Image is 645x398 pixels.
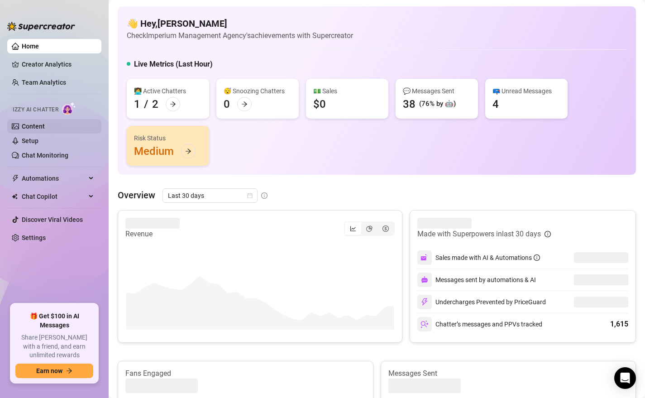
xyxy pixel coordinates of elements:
[22,152,68,159] a: Chat Monitoring
[22,123,45,130] a: Content
[417,295,546,309] div: Undercharges Prevented by PriceGuard
[224,86,291,96] div: 😴 Snoozing Chatters
[134,97,140,111] div: 1
[62,102,76,115] img: AI Chatter
[610,319,628,330] div: 1,615
[261,192,268,199] span: info-circle
[366,225,373,232] span: pie-chart
[403,97,416,111] div: 38
[22,57,94,72] a: Creator Analytics
[125,369,366,379] article: Fans Engaged
[313,97,326,111] div: $0
[185,148,191,154] span: arrow-right
[22,234,46,241] a: Settings
[152,97,158,111] div: 2
[134,133,202,143] div: Risk Status
[388,369,629,379] article: Messages Sent
[545,231,551,237] span: info-circle
[417,273,536,287] div: Messages sent by automations & AI
[125,229,180,240] article: Revenue
[13,105,58,114] span: Izzy AI Chatter
[66,368,72,374] span: arrow-right
[534,254,540,261] span: info-circle
[22,171,86,186] span: Automations
[382,225,389,232] span: dollar-circle
[22,137,38,144] a: Setup
[421,276,428,283] img: svg%3e
[313,86,381,96] div: 💵 Sales
[22,43,39,50] a: Home
[224,97,230,111] div: 0
[118,188,155,202] article: Overview
[420,298,429,306] img: svg%3e
[403,86,471,96] div: 💬 Messages Sent
[350,225,356,232] span: line-chart
[241,101,248,107] span: arrow-right
[22,216,83,223] a: Discover Viral Videos
[435,253,540,263] div: Sales made with AI & Automations
[420,320,429,328] img: svg%3e
[344,221,395,236] div: segmented control
[12,175,19,182] span: thunderbolt
[134,86,202,96] div: 👩‍💻 Active Chatters
[36,367,62,374] span: Earn now
[134,59,213,70] h5: Live Metrics (Last Hour)
[170,101,176,107] span: arrow-right
[7,22,75,31] img: logo-BBDzfeDw.svg
[15,333,93,360] span: Share [PERSON_NAME] with a friend, and earn unlimited rewards
[247,193,253,198] span: calendar
[15,312,93,330] span: 🎁 Get $100 in AI Messages
[127,17,353,30] h4: 👋 Hey, [PERSON_NAME]
[22,79,66,86] a: Team Analytics
[168,189,252,202] span: Last 30 days
[614,367,636,389] div: Open Intercom Messenger
[22,189,86,204] span: Chat Copilot
[492,86,560,96] div: 📪 Unread Messages
[417,229,541,240] article: Made with Superpowers in last 30 days
[417,317,542,331] div: Chatter’s messages and PPVs tracked
[420,254,429,262] img: svg%3e
[15,364,93,378] button: Earn nowarrow-right
[12,193,18,200] img: Chat Copilot
[492,97,499,111] div: 4
[127,30,353,41] article: Check Imperium Management Agency's achievements with Supercreator
[419,99,456,110] div: (76% by 🤖)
